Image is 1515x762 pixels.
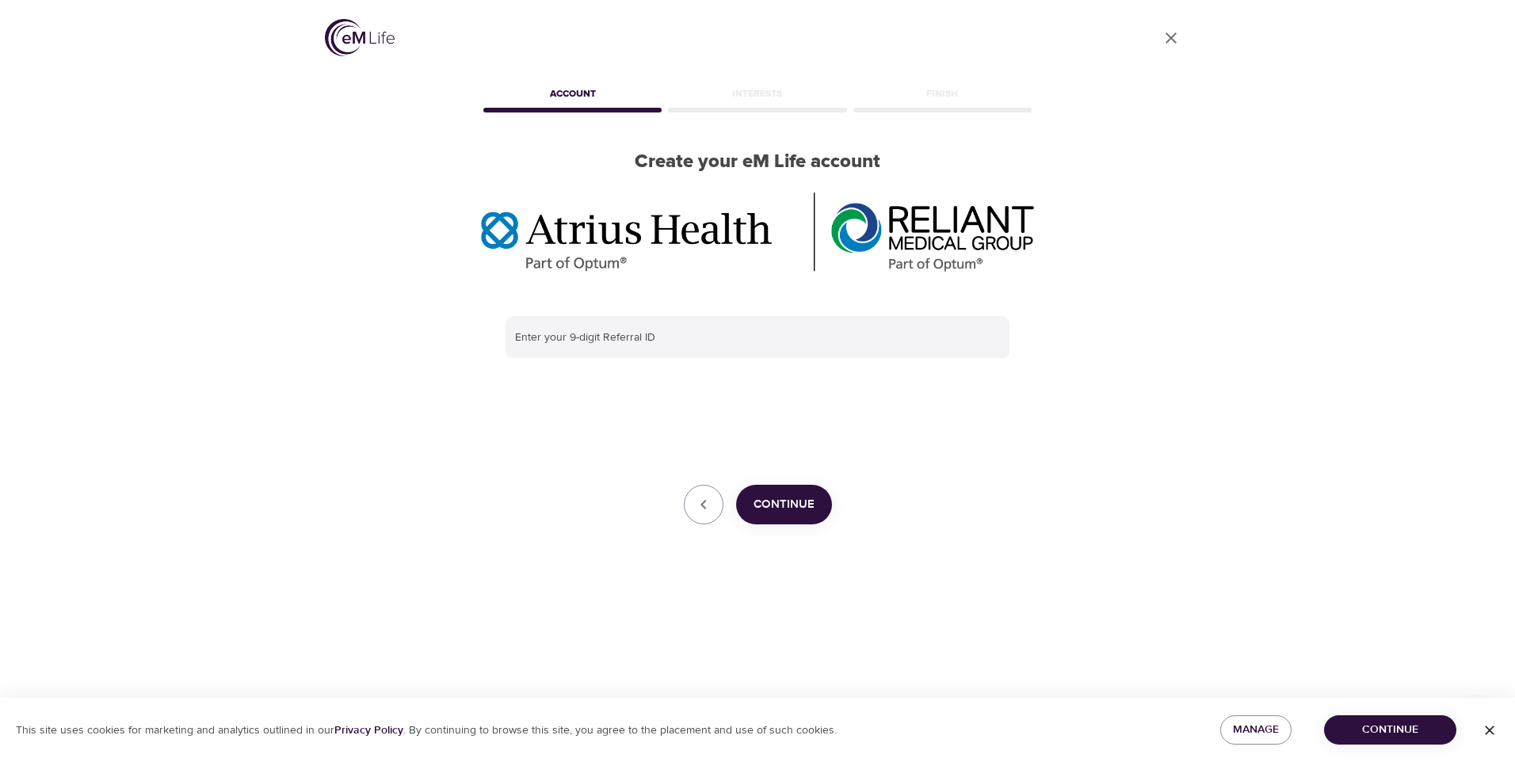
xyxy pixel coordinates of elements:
[1337,720,1444,740] span: Continue
[481,192,1034,272] img: Optum%20MA_AtriusReliant.png
[1220,715,1292,745] button: Manage
[1324,715,1456,745] button: Continue
[480,150,1035,173] h2: Create your eM Life account
[325,19,395,56] img: logo
[736,485,832,524] button: Continue
[1233,720,1279,740] span: Manage
[1152,19,1190,57] a: close
[754,494,815,515] span: Continue
[334,723,403,737] a: Privacy Policy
